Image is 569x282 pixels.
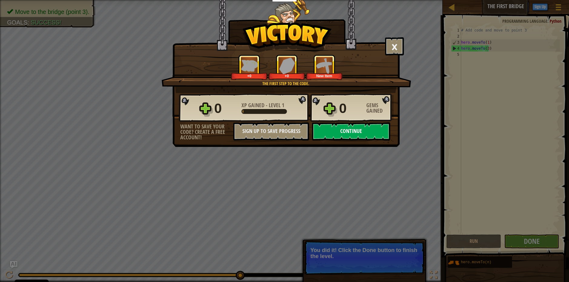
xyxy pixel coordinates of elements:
[190,81,381,87] div: The first step to the code.
[312,122,390,141] button: Continue
[241,60,258,71] img: XP Gained
[233,122,309,141] button: Sign Up to Save Progress
[270,74,304,78] div: +0
[180,124,233,140] div: Want to save your code? Create a free account!
[242,22,332,53] img: Victory
[214,99,238,118] div: 0
[316,57,333,74] img: New Item
[232,74,266,78] div: +0
[282,101,284,109] span: 1
[366,103,394,114] div: Gems Gained
[307,74,341,78] div: New Item
[241,101,266,109] span: XP Gained
[268,101,282,109] span: Level
[241,103,284,108] div: -
[279,57,295,74] img: Gems Gained
[385,37,404,55] button: ×
[339,99,363,118] div: 0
